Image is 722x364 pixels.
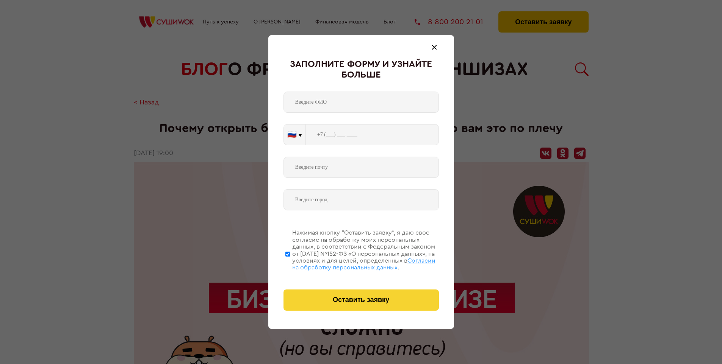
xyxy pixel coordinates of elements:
div: Нажимая кнопку “Оставить заявку”, я даю свое согласие на обработку моих персональных данных, в со... [292,229,439,271]
div: Заполните форму и узнайте больше [283,59,439,80]
button: Оставить заявку [283,289,439,311]
input: Введите почту [283,157,439,178]
input: Введите город [283,189,439,210]
input: +7 (___) ___-____ [306,124,439,145]
button: 🇷🇺 [284,124,305,145]
input: Введите ФИО [283,92,439,113]
span: Согласии на обработку персональных данных [292,258,435,271]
